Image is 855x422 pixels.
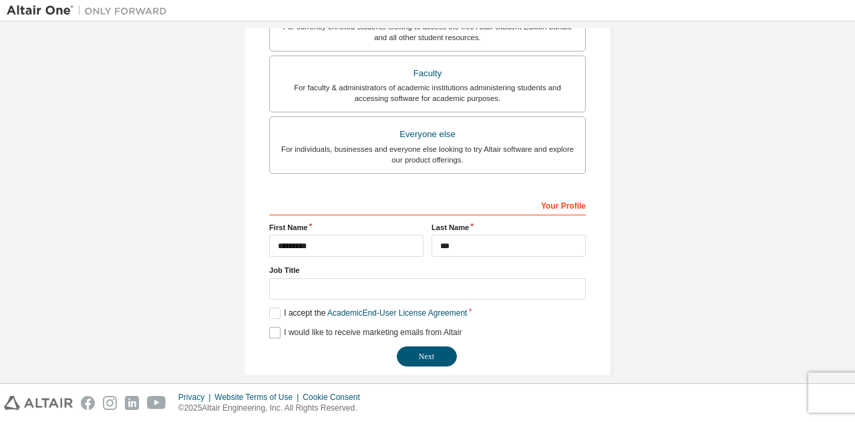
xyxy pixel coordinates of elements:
div: For individuals, businesses and everyone else looking to try Altair software and explore our prod... [278,144,577,165]
div: Everyone else [278,125,577,144]
div: Privacy [178,392,214,403]
a: Academic End-User License Agreement [327,308,467,318]
button: Next [397,346,457,366]
img: altair_logo.svg [4,396,73,410]
label: Job Title [269,265,586,276]
img: linkedin.svg [125,396,139,410]
label: First Name [269,222,423,233]
label: Last Name [432,222,586,233]
img: instagram.svg [103,396,117,410]
div: Your Profile [269,194,586,215]
p: © 2025 Altair Engineering, Inc. All Rights Reserved. [178,403,368,414]
div: Website Terms of Use [214,392,303,403]
div: For faculty & administrators of academic institutions administering students and accessing softwa... [278,82,577,104]
img: facebook.svg [81,396,95,410]
div: Cookie Consent [303,392,367,403]
div: For currently enrolled students looking to access the free Altair Student Edition bundle and all ... [278,21,577,43]
img: youtube.svg [147,396,166,410]
img: Altair One [7,4,174,17]
label: I accept the [269,308,467,319]
label: I would like to receive marketing emails from Altair [269,327,462,338]
div: Faculty [278,64,577,83]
